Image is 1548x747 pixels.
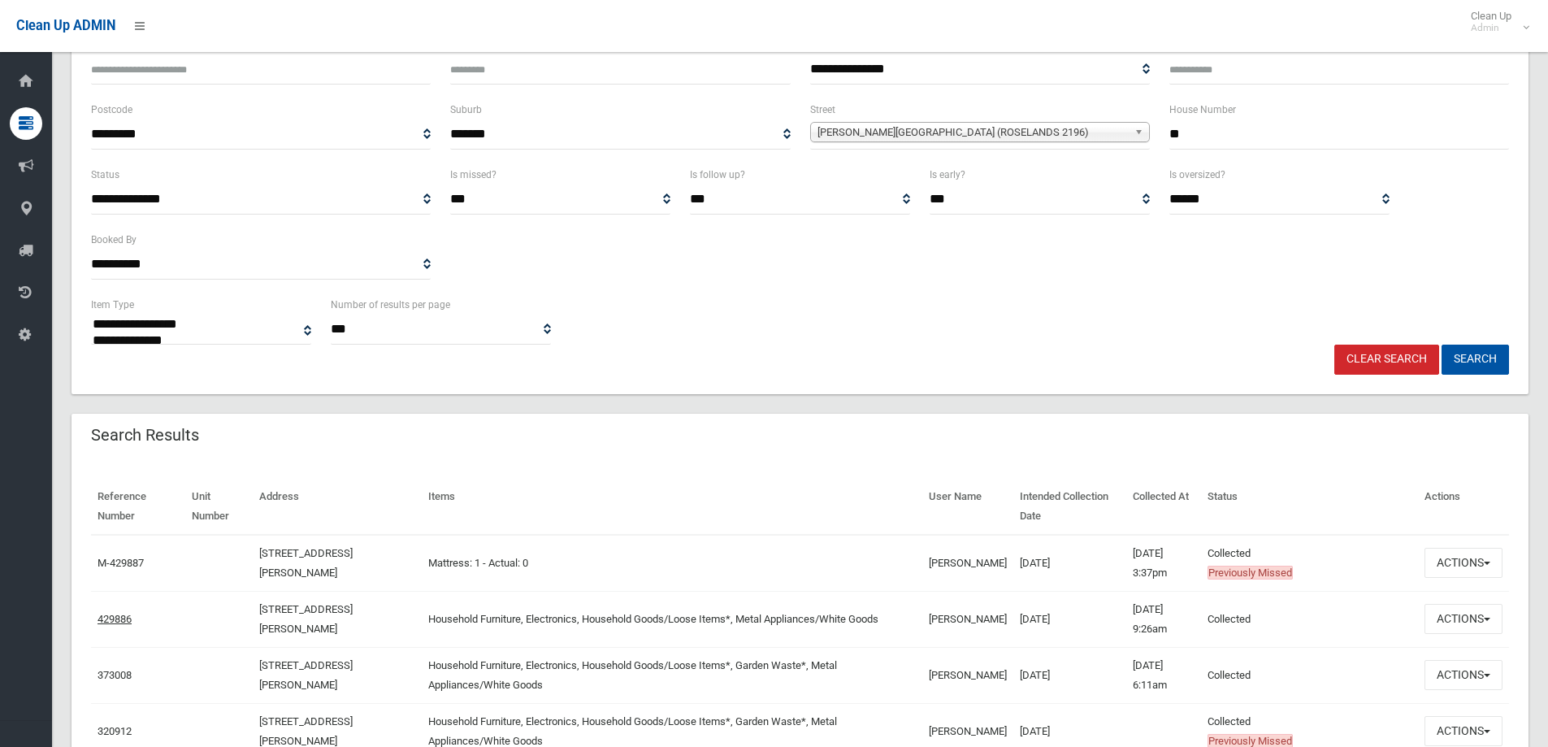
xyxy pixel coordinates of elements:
th: User Name [922,479,1013,535]
td: [DATE] [1013,535,1125,592]
td: Collected [1201,591,1418,647]
label: Is oversized? [1169,166,1225,184]
label: Is follow up? [690,166,745,184]
span: [PERSON_NAME][GEOGRAPHIC_DATA] (ROSELANDS 2196) [817,123,1128,142]
td: [DATE] 9:26am [1126,591,1201,647]
td: Collected [1201,535,1418,592]
a: 373008 [98,669,132,681]
span: Clean Up [1463,10,1528,34]
label: Street [810,101,835,119]
td: [PERSON_NAME] [922,591,1013,647]
button: Actions [1424,604,1502,634]
a: [STREET_ADDRESS][PERSON_NAME] [259,603,353,635]
a: [STREET_ADDRESS][PERSON_NAME] [259,547,353,579]
label: House Number [1169,101,1236,119]
label: Suburb [450,101,482,119]
td: [DATE] [1013,647,1125,703]
label: Item Type [91,296,134,314]
label: Number of results per page [331,296,450,314]
span: Clean Up ADMIN [16,18,115,33]
label: Booked By [91,231,137,249]
td: [PERSON_NAME] [922,535,1013,592]
th: Actions [1418,479,1509,535]
a: 320912 [98,725,132,737]
th: Collected At [1126,479,1201,535]
th: Address [253,479,423,535]
td: Collected [1201,647,1418,703]
th: Unit Number [185,479,253,535]
label: Is early? [930,166,965,184]
a: Clear Search [1334,345,1439,375]
button: Actions [1424,716,1502,746]
td: Household Furniture, Electronics, Household Goods/Loose Items*, Garden Waste*, Metal Appliances/W... [422,647,922,703]
label: Status [91,166,119,184]
td: [DATE] [1013,591,1125,647]
button: Actions [1424,660,1502,690]
td: Mattress: 1 - Actual: 0 [422,535,922,592]
th: Status [1201,479,1418,535]
small: Admin [1471,22,1511,34]
a: 429886 [98,613,132,625]
span: Previously Missed [1208,566,1293,580]
a: [STREET_ADDRESS][PERSON_NAME] [259,715,353,747]
header: Search Results [72,419,219,451]
td: [PERSON_NAME] [922,647,1013,703]
button: Actions [1424,548,1502,578]
th: Reference Number [91,479,185,535]
th: Items [422,479,922,535]
a: M-429887 [98,557,144,569]
label: Is missed? [450,166,496,184]
a: [STREET_ADDRESS][PERSON_NAME] [259,659,353,691]
td: [DATE] 3:37pm [1126,535,1201,592]
button: Search [1442,345,1509,375]
th: Intended Collection Date [1013,479,1125,535]
td: Household Furniture, Electronics, Household Goods/Loose Items*, Metal Appliances/White Goods [422,591,922,647]
td: [DATE] 6:11am [1126,647,1201,703]
label: Postcode [91,101,132,119]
